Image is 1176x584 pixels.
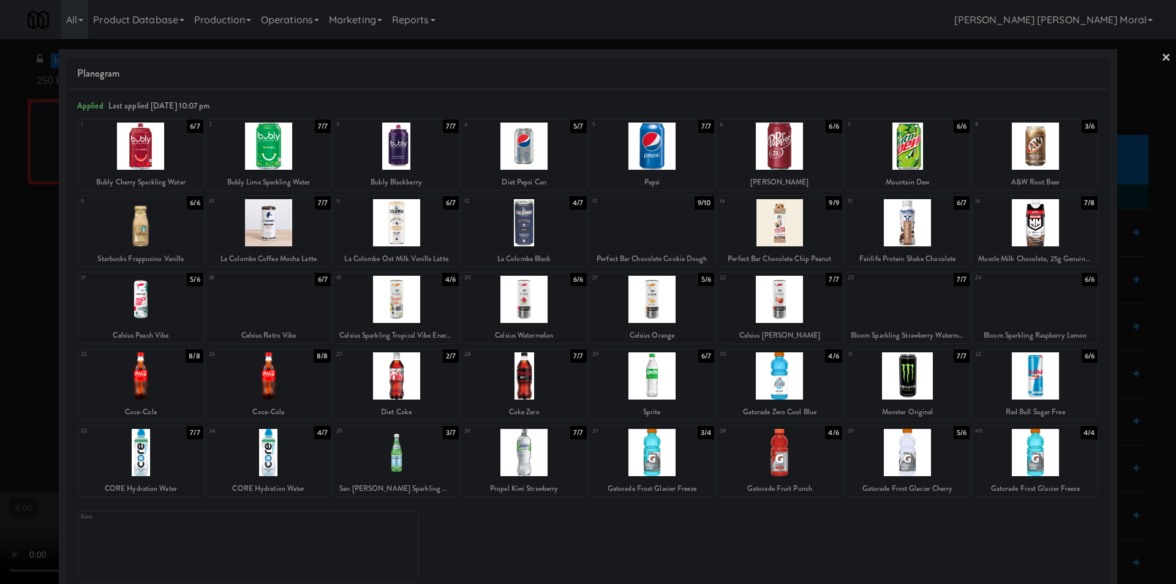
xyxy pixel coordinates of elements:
[717,328,842,343] div: Celsius [PERSON_NAME]
[974,175,1096,190] div: A&W Root Beer
[80,328,202,343] div: Celsius Peach Vibe
[206,349,331,420] div: 268/8Coca-Cola
[462,273,587,343] div: 206/6Celsius Watermelon
[590,251,715,267] div: Perfect Bar Chocolate Cookie Dough
[845,349,970,420] div: 317/7Monster Original
[590,481,715,496] div: Gatorade Frost Glacier Freeze
[590,349,715,420] div: 296/7Sprite
[464,404,585,420] div: Coke Zero
[334,404,459,420] div: Diet Coke
[845,426,970,496] div: 395/6Gatorade Frost Glacier Cherry
[78,273,203,343] div: 175/6Celsius Peach Vibe
[698,426,714,439] div: 3/4
[954,273,970,286] div: 7/7
[592,328,713,343] div: Celsius Orange
[462,426,587,496] div: 367/7Propel Kiwi Strawberry
[848,349,908,360] div: 31
[592,349,652,360] div: 29
[187,273,203,286] div: 5/6
[336,175,457,190] div: Bubly Blackberry
[336,328,457,343] div: Celsius Sparkling Tropical Vibe Energy Drink
[845,251,970,267] div: Fairlife Protein Shake Chocolate
[206,119,331,190] div: 27/7Bubly Lime Sparkling Water
[848,196,908,207] div: 15
[442,273,459,286] div: 4/6
[719,328,840,343] div: Celsius [PERSON_NAME]
[847,481,968,496] div: Gatorade Frost Glacier Cherry
[570,273,586,286] div: 6/6
[973,481,1098,496] div: Gatorade Frost Glacier Freeze
[78,512,418,582] div: Extra
[78,196,203,267] div: 96/6Starbucks Frappucino Vanilla
[206,426,331,496] div: 344/7CORE Hydration Water
[462,175,587,190] div: Diet Pepsi Can
[314,426,331,439] div: 4/7
[973,328,1098,343] div: Bloom Sparkling Raspberry Lemon
[717,175,842,190] div: [PERSON_NAME]
[847,175,968,190] div: Mountain Dew
[847,251,968,267] div: Fairlife Protein Shake Chocolate
[570,349,586,363] div: 7/7
[208,328,330,343] div: Celsius Retro Vibe
[719,481,840,496] div: Gatorade Fruit Punch
[973,251,1098,267] div: Muscle Milk Chocolate, 25g Genuine Protein Shake, Zero Sugar
[462,251,587,267] div: La Colombe Black
[209,426,269,436] div: 34
[443,119,459,133] div: 7/7
[464,349,524,360] div: 28
[314,349,331,363] div: 8/8
[462,196,587,267] div: 124/7La Colombe Black
[462,481,587,496] div: Propel Kiwi Strawberry
[975,426,1035,436] div: 40
[206,404,331,420] div: Coca-Cola
[464,273,524,283] div: 20
[108,100,210,112] span: Last applied [DATE] 10:07 pm
[78,328,203,343] div: Celsius Peach Vibe
[845,119,970,190] div: 76/6Mountain Dew
[717,426,842,496] div: 384/6Gatorade Fruit Punch
[78,175,203,190] div: Bubly Cherry Sparkling Water
[845,328,970,343] div: Bloom Sparkling Strawberry Watermelon
[336,196,396,207] div: 11
[973,426,1098,496] div: 404/4Gatorade Frost Glacier Freeze
[720,196,780,207] div: 14
[462,349,587,420] div: 287/7Coke Zero
[209,119,269,130] div: 2
[464,426,524,436] div: 36
[443,196,459,210] div: 6/7
[1080,426,1098,439] div: 4/4
[590,426,715,496] div: 373/4Gatorade Frost Glacier Freeze
[975,273,1035,283] div: 24
[954,119,970,133] div: 6/6
[717,251,842,267] div: Perfect Bar Chocolate Chip Peanut
[847,404,968,420] div: Monster Original
[845,273,970,343] div: 237/7Bloom Sparkling Strawberry Watermelon
[720,119,780,130] div: 6
[336,273,396,283] div: 19
[77,64,1099,83] span: Planogram
[208,404,330,420] div: Coca-Cola
[590,175,715,190] div: Pepsi
[845,481,970,496] div: Gatorade Frost Glacier Cherry
[334,481,459,496] div: San [PERSON_NAME] Sparkling Water
[334,251,459,267] div: La Colombe Oat Milk Vanilla Latte
[28,9,49,31] img: Micromart
[720,426,780,436] div: 38
[80,481,202,496] div: CORE Hydration Water
[336,481,457,496] div: San [PERSON_NAME] Sparkling Water
[590,328,715,343] div: Celsius Orange
[592,175,713,190] div: Pepsi
[590,404,715,420] div: Sprite
[717,481,842,496] div: Gatorade Fruit Punch
[208,481,330,496] div: CORE Hydration Water
[845,175,970,190] div: Mountain Dew
[1082,119,1098,133] div: 3/6
[845,404,970,420] div: Monster Original
[334,349,459,420] div: 272/7Diet Coke
[78,404,203,420] div: Coca-Cola
[77,100,104,112] span: Applied
[592,273,652,283] div: 21
[206,251,331,267] div: La Colombe Coffee Mocha Latte
[206,175,331,190] div: Bubly Lime Sparkling Water
[336,349,396,360] div: 27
